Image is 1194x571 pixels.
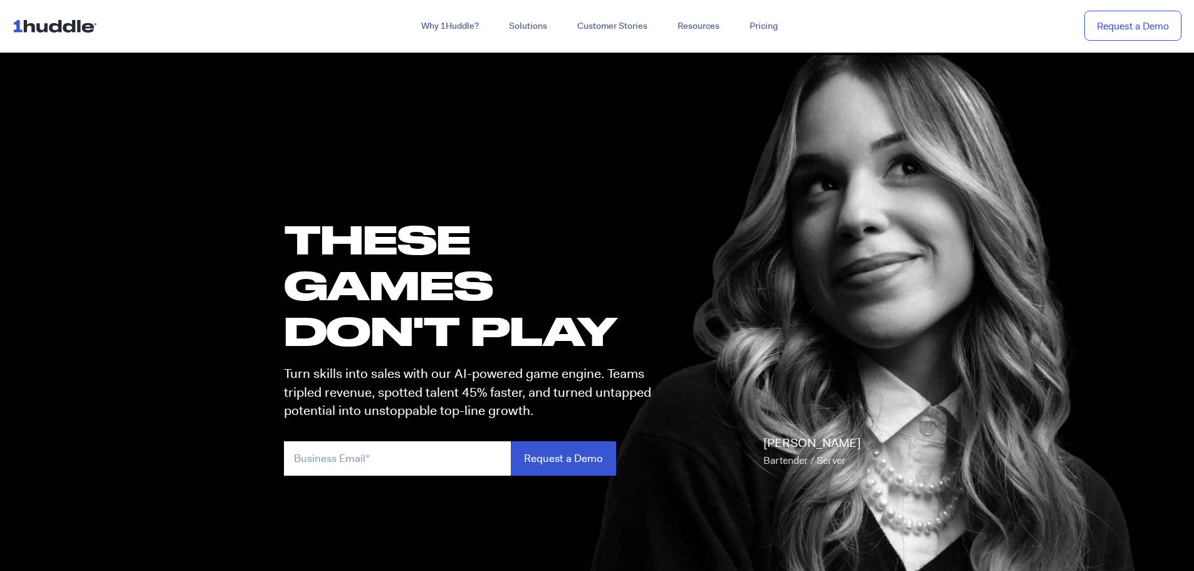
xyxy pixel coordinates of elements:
[13,14,102,38] img: ...
[511,441,616,476] input: Request a Demo
[406,15,494,38] a: Why 1Huddle?
[562,15,662,38] a: Customer Stories
[662,15,735,38] a: Resources
[735,15,793,38] a: Pricing
[763,434,861,469] p: [PERSON_NAME]
[284,365,662,420] p: Turn skills into sales with our AI-powered game engine. Teams tripled revenue, spotted talent 45%...
[284,441,511,476] input: Business Email*
[494,15,562,38] a: Solutions
[284,216,662,354] h1: these GAMES DON'T PLAY
[763,454,846,467] span: Bartender / Server
[1084,11,1181,41] a: Request a Demo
